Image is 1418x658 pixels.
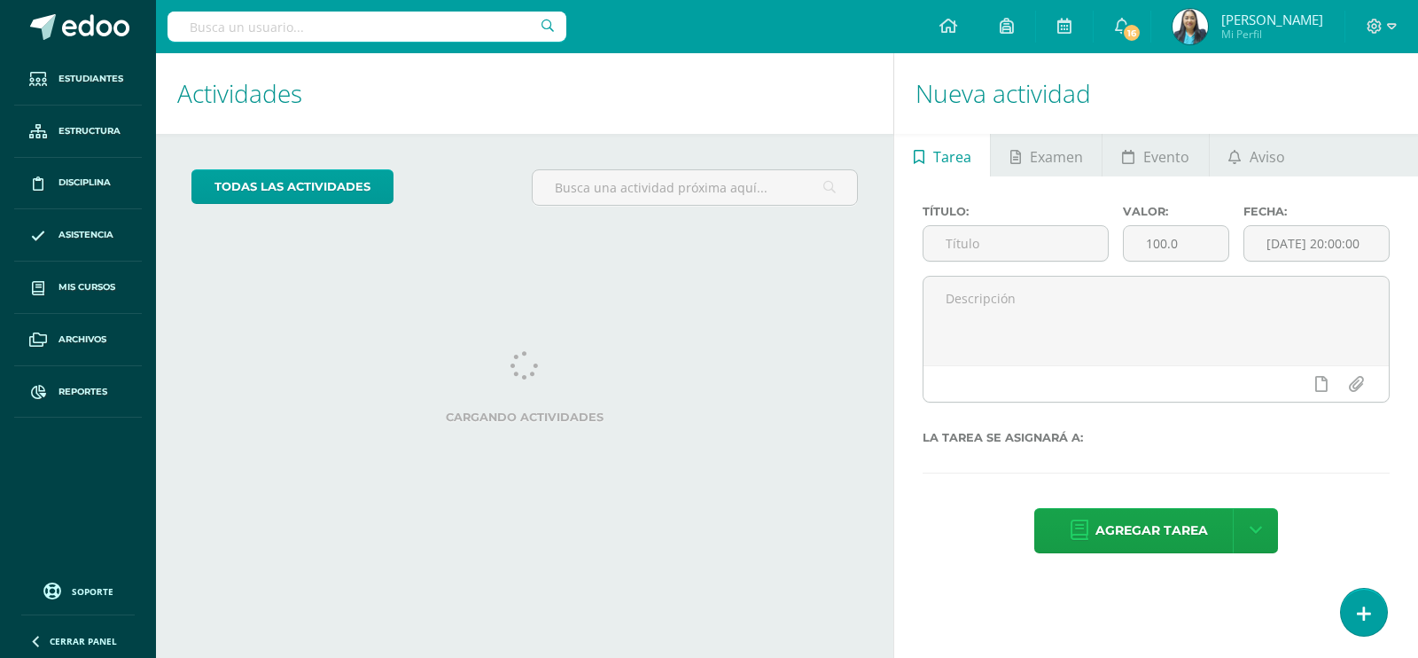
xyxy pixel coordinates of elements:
[58,124,121,138] span: Estructura
[1123,205,1229,218] label: Valor:
[1221,27,1323,42] span: Mi Perfil
[1221,11,1323,28] span: [PERSON_NAME]
[1173,9,1208,44] img: dc7d38de1d5b52360c8bb618cee5abea.png
[21,578,135,602] a: Soporte
[1102,134,1208,176] a: Evento
[1124,226,1228,261] input: Puntos máximos
[72,585,113,598] span: Soporte
[1244,226,1389,261] input: Fecha de entrega
[191,411,858,424] label: Cargando actividades
[58,280,115,294] span: Mis cursos
[58,333,106,347] span: Archivos
[1030,136,1083,178] span: Examen
[1095,509,1208,552] span: Agregar tarea
[14,158,142,210] a: Disciplina
[923,226,1108,261] input: Título
[168,12,566,42] input: Busca un usuario...
[58,385,107,399] span: Reportes
[58,176,111,190] span: Disciplina
[14,209,142,262] a: Asistencia
[1143,136,1189,178] span: Evento
[1210,134,1305,176] a: Aviso
[177,53,872,134] h1: Actividades
[1122,23,1141,43] span: 16
[533,170,857,205] input: Busca una actividad próxima aquí...
[58,72,123,86] span: Estudiantes
[14,53,142,106] a: Estudiantes
[14,366,142,419] a: Reportes
[894,134,990,176] a: Tarea
[14,106,142,158] a: Estructura
[50,635,117,647] span: Cerrar panel
[923,205,1109,218] label: Título:
[915,53,1397,134] h1: Nueva actividad
[933,136,971,178] span: Tarea
[1250,136,1285,178] span: Aviso
[14,262,142,314] a: Mis cursos
[1243,205,1390,218] label: Fecha:
[14,314,142,366] a: Archivos
[991,134,1102,176] a: Examen
[191,169,393,204] a: todas las Actividades
[58,228,113,242] span: Asistencia
[923,431,1390,444] label: La tarea se asignará a:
